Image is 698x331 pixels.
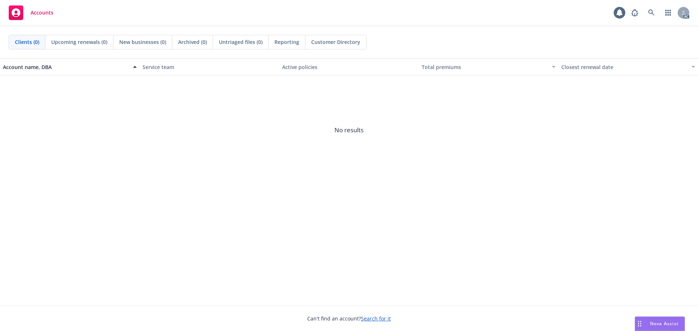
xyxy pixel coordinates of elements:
button: Service team [140,58,279,76]
span: Can't find an account? [307,315,391,322]
span: Clients (0) [15,38,39,46]
div: Service team [143,63,276,71]
span: Accounts [31,10,53,16]
button: Total premiums [419,58,558,76]
a: Report a Bug [627,5,642,20]
span: Nova Assist [650,320,679,327]
a: Search [644,5,659,20]
span: New businesses (0) [119,38,166,46]
button: Nova Assist [635,316,685,331]
button: Closest renewal date [558,58,698,76]
div: Closest renewal date [561,63,687,71]
div: Drag to move [635,317,644,331]
a: Search for it [361,315,391,322]
span: Customer Directory [311,38,360,46]
span: Upcoming renewals (0) [51,38,107,46]
div: Account name, DBA [3,63,129,71]
a: Accounts [6,3,56,23]
div: Total premiums [422,63,547,71]
div: Active policies [282,63,416,71]
span: Archived (0) [178,38,207,46]
a: Switch app [661,5,675,20]
span: Reporting [274,38,299,46]
span: Untriaged files (0) [219,38,262,46]
button: Active policies [279,58,419,76]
